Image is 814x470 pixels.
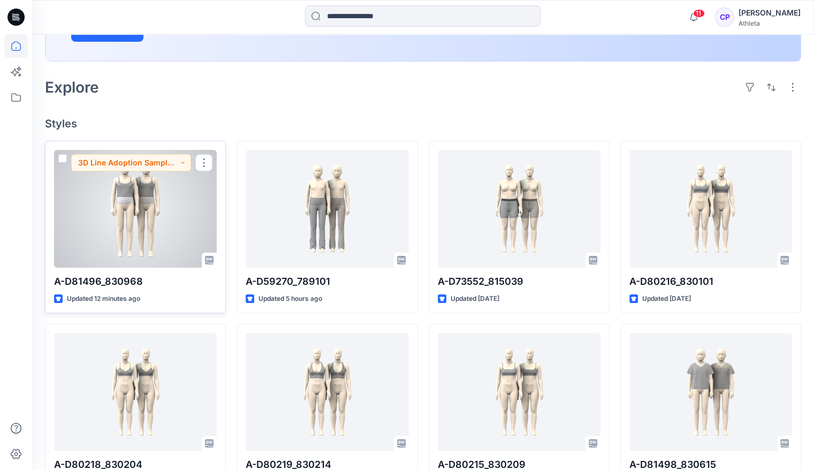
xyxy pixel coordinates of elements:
[438,333,600,451] a: A-D80215_830209
[629,333,792,451] a: A-D81498_830615
[693,9,705,18] span: 11
[629,150,792,268] a: A-D80216_830101
[54,150,217,268] a: A-D81496_830968
[642,293,691,305] p: Updated [DATE]
[45,117,801,130] h4: Styles
[67,293,140,305] p: Updated 12 minutes ago
[54,333,217,451] a: A-D80218_830204
[246,150,408,268] a: A-D59270_789101
[54,274,217,289] p: A-D81496_830968
[739,19,801,27] div: Athleta
[715,7,734,27] div: CP
[246,274,408,289] p: A-D59270_789101
[451,293,499,305] p: Updated [DATE]
[258,293,322,305] p: Updated 5 hours ago
[45,79,99,96] h2: Explore
[629,274,792,289] p: A-D80216_830101
[438,150,600,268] a: A-D73552_815039
[246,333,408,451] a: A-D80219_830214
[739,6,801,19] div: [PERSON_NAME]
[438,274,600,289] p: A-D73552_815039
